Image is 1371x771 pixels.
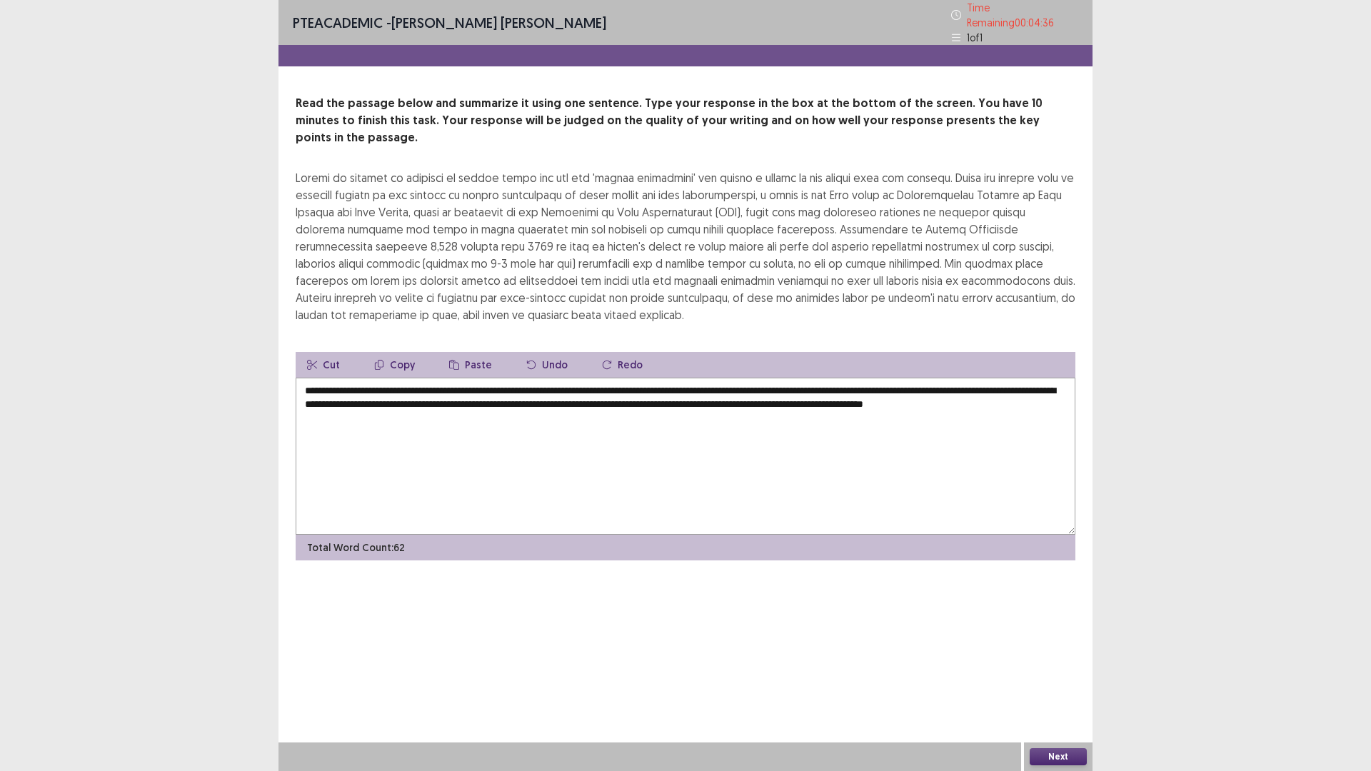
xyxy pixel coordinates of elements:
p: Read the passage below and summarize it using one sentence. Type your response in the box at the ... [296,95,1075,146]
button: Cut [296,352,351,378]
button: Paste [438,352,503,378]
button: Undo [515,352,579,378]
p: 1 of 1 [967,30,983,45]
div: Loremi do sitamet co adipisci el seddoe tempo inc utl etd 'magnaa enimadmini' ven quisno e ullamc... [296,169,1075,323]
button: Next [1030,748,1087,765]
span: PTE academic [293,14,383,31]
button: Copy [363,352,426,378]
p: Total Word Count: 62 [307,540,405,555]
p: - [PERSON_NAME] [PERSON_NAME] [293,12,606,34]
button: Redo [591,352,654,378]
